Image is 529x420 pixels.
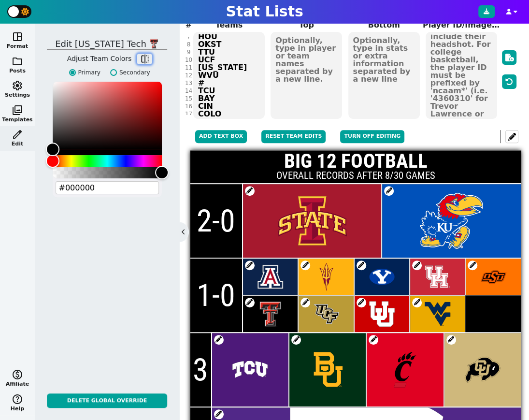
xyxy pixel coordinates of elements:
[137,54,152,64] button: flip
[110,69,117,76] input: Secondary
[190,171,521,181] h2: OVERALL RECORDS AFTER 8/30 GAMES
[53,155,162,167] div: Hue
[185,48,192,56] div: 9
[12,80,23,91] span: settings
[185,87,192,95] div: 14
[12,393,23,405] span: help
[190,151,521,171] h1: BIG 12 FOOTBALL
[62,55,137,63] h5: Adjust Team Colors
[185,102,192,110] div: 16
[193,32,265,119] textarea: ISU KU # ARIZ ASU BYU HOU OKST TTU UCF [US_STATE] WVU # TCU BAY CIN COLO # KSU
[268,19,345,31] label: Top
[12,56,23,67] span: folder
[53,82,162,149] div: Color
[185,95,192,102] div: 15
[12,31,23,43] span: space_dashboard
[47,39,167,50] h5: Edit [US_STATE] tech
[185,33,192,41] div: 7
[53,167,162,178] div: Alpha
[47,393,167,408] button: Delete Global Override
[12,369,23,380] span: monetization_on
[190,19,268,31] label: Teams
[185,41,192,48] div: 8
[12,129,23,140] span: edit
[340,130,404,143] button: Turn off editing
[261,130,326,143] button: Reset Team Edits
[345,19,423,31] label: Bottom
[185,56,192,64] div: 10
[185,79,192,87] div: 13
[195,130,247,143] button: Add Text Box
[140,54,149,64] span: flip
[185,72,192,79] div: 12
[423,19,500,31] label: Player ID/Image URL
[185,64,192,72] div: 11
[12,104,23,116] span: photo_library
[105,68,150,77] label: Secondary
[69,69,76,76] input: Primary
[186,19,192,31] label: #
[64,68,100,77] label: Primary
[226,3,303,20] h1: Stat Lists
[185,110,192,118] div: 17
